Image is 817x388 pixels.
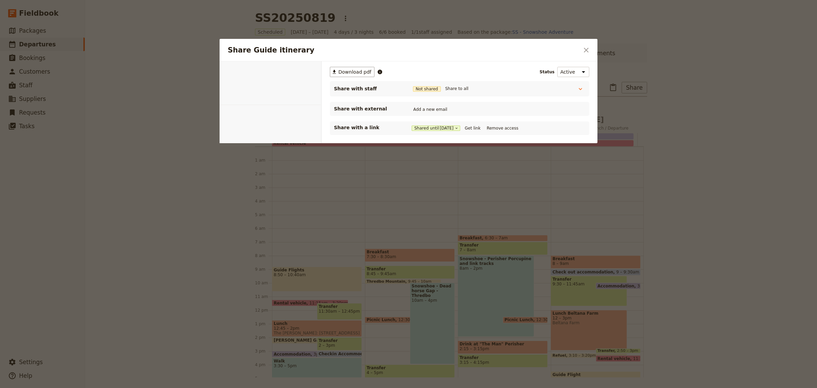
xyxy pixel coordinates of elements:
[557,67,589,77] select: Status
[444,85,470,92] button: Share to all
[338,69,371,75] span: Download pdf
[228,45,579,55] h2: Share Guide itinerary
[412,106,449,113] button: Add a new email
[580,44,592,56] button: Close dialog
[330,67,374,77] button: ​Download pdf
[334,105,402,112] span: Share with external
[440,125,454,131] span: [DATE]
[413,86,441,92] span: Not shared
[334,124,402,131] p: Share with a link
[334,85,402,92] span: Share with staff
[412,125,460,131] button: Shared until[DATE]
[485,124,520,132] button: Remove access
[463,124,482,132] button: Get link
[540,69,555,75] span: Status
